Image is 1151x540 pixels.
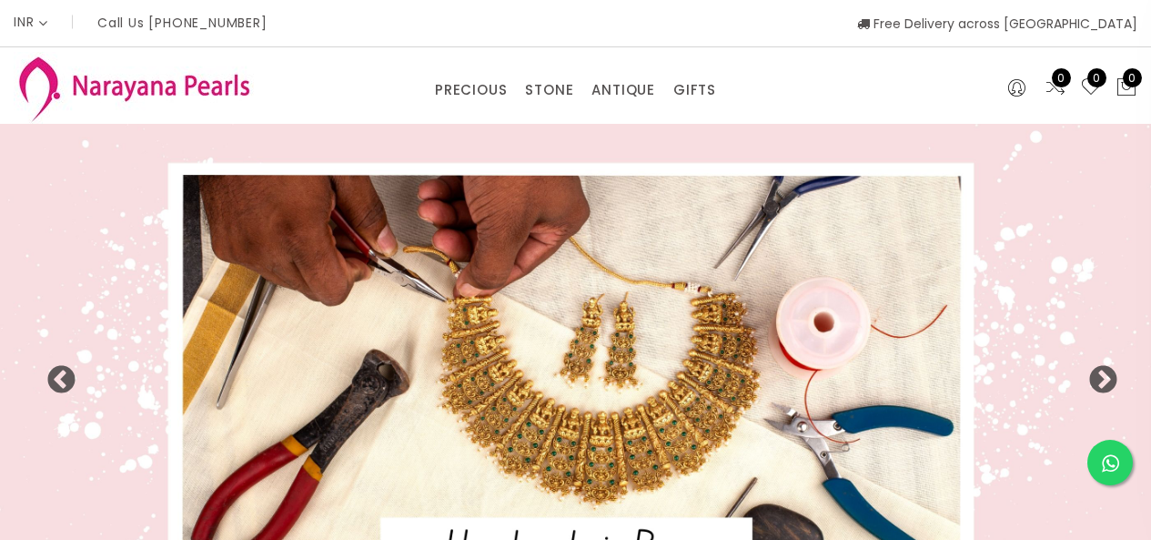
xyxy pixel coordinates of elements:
[45,365,64,383] button: Previous
[857,15,1137,33] span: Free Delivery across [GEOGRAPHIC_DATA]
[525,76,573,104] a: STONE
[673,76,716,104] a: GIFTS
[1045,76,1066,100] a: 0
[1123,68,1142,87] span: 0
[1052,68,1071,87] span: 0
[97,16,268,29] p: Call Us [PHONE_NUMBER]
[1116,76,1137,100] button: 0
[1080,76,1102,100] a: 0
[1087,68,1106,87] span: 0
[435,76,507,104] a: PRECIOUS
[1087,365,1106,383] button: Next
[591,76,655,104] a: ANTIQUE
